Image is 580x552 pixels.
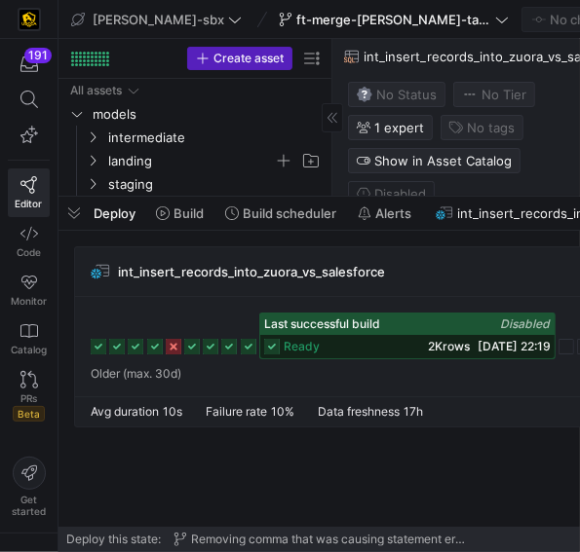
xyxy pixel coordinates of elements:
[66,533,161,546] span: Deploy this state:
[8,168,50,217] a: Editor
[8,266,50,314] a: Monitor
[500,316,551,331] span: Disabled
[91,404,159,419] span: Avg duration
[8,449,50,525] button: Getstarted
[462,87,478,102] img: No tier
[8,47,50,82] button: 191
[24,48,52,63] div: 191
[91,367,181,381] span: Older (max. 30d)
[318,404,400,419] span: Data freshness
[19,10,39,29] img: https://storage.googleapis.com/y42-prod-data-exchange/images/uAsz27BndGEK0hZWDFeOjoxA7jCwgK9jE472...
[8,217,50,266] a: Code
[66,126,324,149] div: Press SPACE to select this row.
[467,120,515,135] span: No tags
[13,406,45,422] span: Beta
[66,7,247,32] button: [PERSON_NAME]-sbx
[169,527,472,552] button: Removing comma that was causing statement error
[264,317,380,331] span: Last successful build
[174,205,204,221] span: Build
[17,246,41,258] span: Code
[216,197,345,230] button: Build scheduler
[93,103,321,126] span: models
[274,7,514,32] button: ft-merge-[PERSON_NAME]-task-to-main-08212025
[357,87,372,102] img: No status
[348,82,445,107] button: No statusNo Status
[375,205,411,221] span: Alerts
[20,392,37,404] span: PRs
[206,404,267,419] span: Failure rate
[12,494,46,517] span: Get started
[296,12,491,27] span: ft-merge-[PERSON_NAME]-task-to-main-08212025
[66,172,324,196] div: Press SPACE to select this row.
[243,205,336,221] span: Build scheduler
[441,115,523,140] button: No tags
[357,87,437,102] span: No Status
[8,363,50,429] a: PRsBeta
[70,84,122,97] div: All assets
[94,205,135,221] span: Deploy
[404,404,423,419] span: 17h
[108,150,274,172] span: landing
[453,82,535,107] button: No tierNo Tier
[428,339,470,353] span: 2K rows
[93,12,224,27] span: [PERSON_NAME]-sbx
[66,102,324,126] div: Press SPACE to select this row.
[284,340,320,353] span: ready
[108,173,321,196] span: staging
[147,197,213,230] button: Build
[187,47,292,70] button: Create asset
[11,295,47,307] span: Monitor
[349,197,420,230] button: Alerts
[348,115,433,140] button: 1 expert
[213,52,284,65] span: Create asset
[478,339,551,353] span: [DATE] 22:19
[374,153,512,168] span: Show in Asset Catalog
[66,149,324,172] div: Press SPACE to select this row.
[374,120,424,135] span: 1 expert
[66,79,324,102] div: Press SPACE to select this row.
[8,3,50,36] a: https://storage.googleapis.com/y42-prod-data-exchange/images/uAsz27BndGEK0hZWDFeOjoxA7jCwgK9jE472...
[271,404,294,419] span: 10%
[11,344,47,355] span: Catalog
[259,313,556,359] button: Last successful buildDisabledready2Krows[DATE] 22:19
[163,404,182,419] span: 10s
[462,87,526,102] span: No Tier
[191,533,466,546] span: Removing comma that was causing statement error
[8,314,50,363] a: Catalog
[108,127,321,149] span: intermediate
[118,264,385,279] span: int_insert_records_into_zuora_vs_salesforce
[16,198,43,209] span: Editor
[348,148,521,173] button: Show in Asset Catalog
